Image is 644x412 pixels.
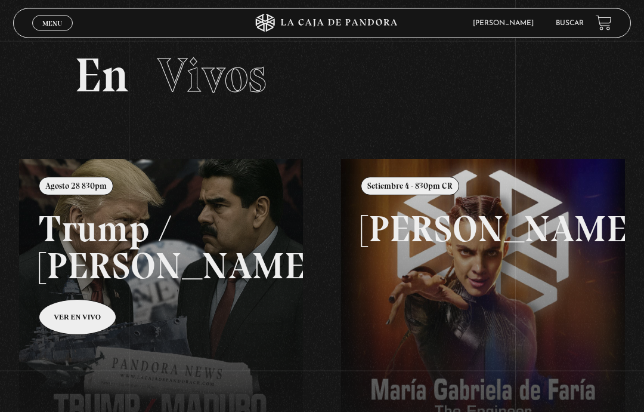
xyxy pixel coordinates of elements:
[467,20,546,27] span: [PERSON_NAME]
[75,52,569,100] h2: En
[596,15,612,31] a: View your shopping cart
[556,20,584,27] a: Buscar
[42,20,62,27] span: Menu
[157,47,267,104] span: Vivos
[39,30,67,38] span: Cerrar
